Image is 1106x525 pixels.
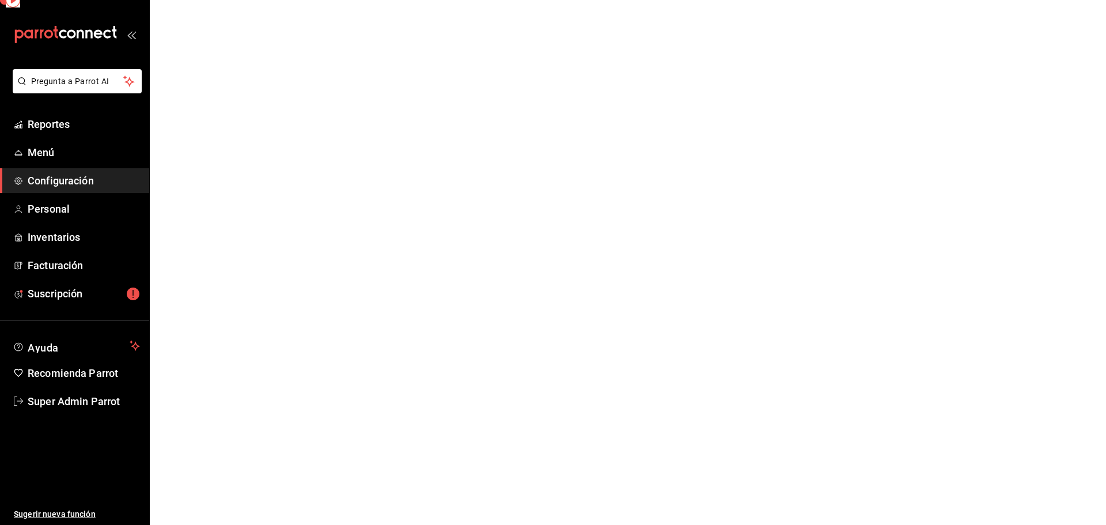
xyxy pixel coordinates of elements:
span: Super Admin Parrot [28,394,140,409]
span: Reportes [28,116,140,132]
span: Suscripción [28,286,140,301]
span: Sugerir nueva función [14,508,140,520]
a: Pregunta a Parrot AI [8,84,142,96]
span: Ayuda [28,339,125,353]
button: open_drawer_menu [127,30,136,39]
span: Configuración [28,173,140,188]
span: Facturación [28,258,140,273]
span: Recomienda Parrot [28,365,140,381]
span: Personal [28,201,140,217]
span: Menú [28,145,140,160]
button: Pregunta a Parrot AI [13,69,142,93]
span: Pregunta a Parrot AI [31,75,124,88]
span: Inventarios [28,229,140,245]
